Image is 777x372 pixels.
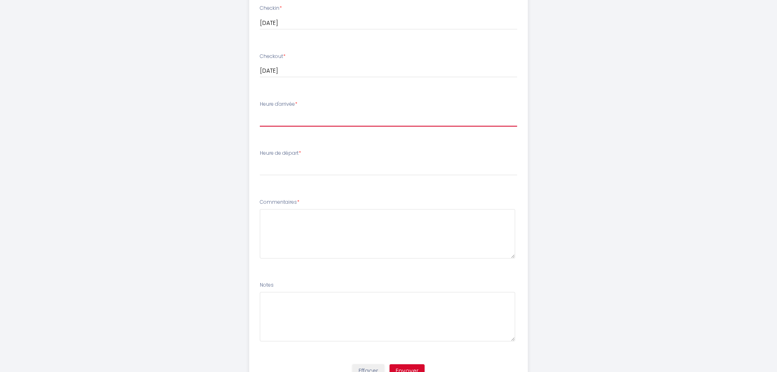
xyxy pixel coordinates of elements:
[260,4,282,12] label: Checkin
[260,53,286,60] label: Checkout
[260,198,299,206] label: Commentaires
[260,281,274,289] label: Notes
[260,149,301,157] label: Heure de départ
[260,100,297,108] label: Heure d'arrivée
